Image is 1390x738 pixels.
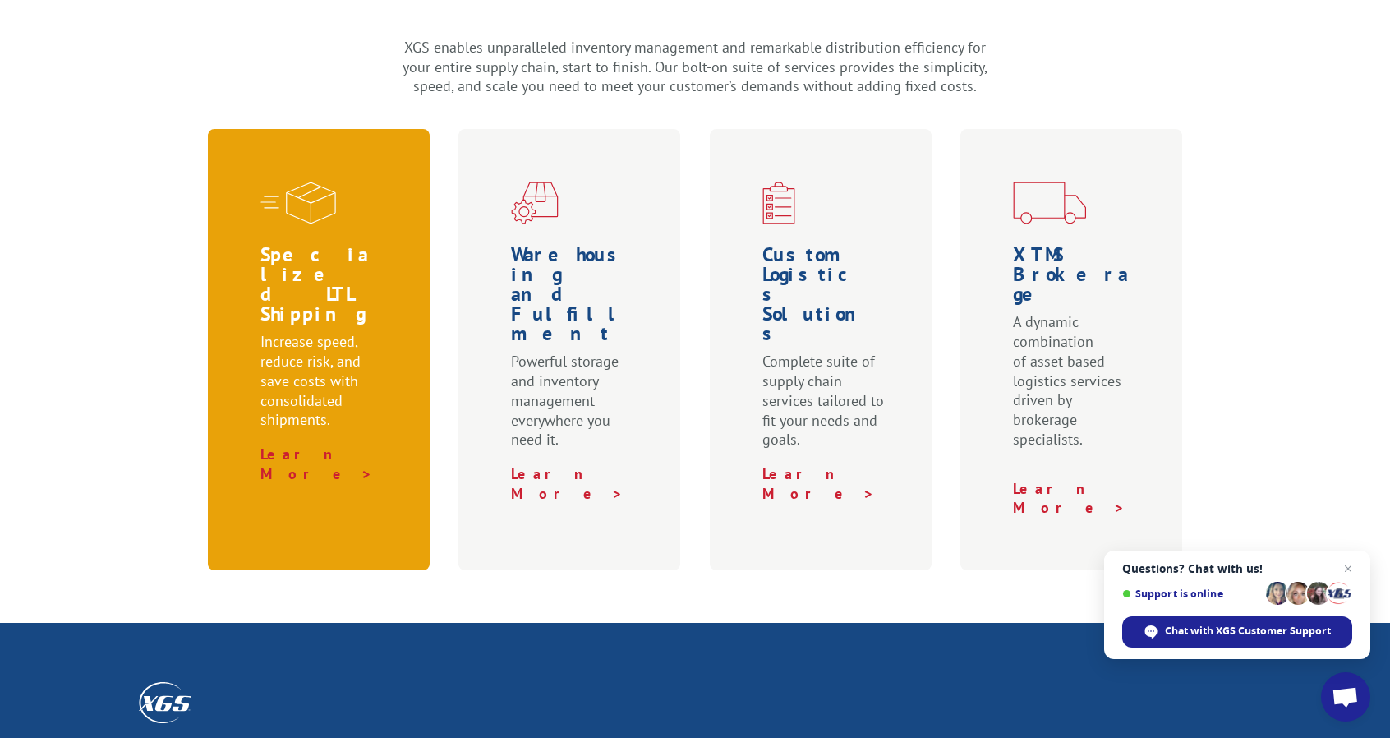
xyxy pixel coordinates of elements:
div: Chat with XGS Customer Support [1122,616,1352,648]
span: Support is online [1122,588,1260,600]
img: xgs-icon-warehouseing-cutting-fulfillment-red [511,182,559,224]
img: xgs-icon-transportation-forms-red [1013,182,1086,224]
div: Open chat [1321,672,1370,722]
a: Learn More > [1013,479,1125,518]
img: XGS_Logos_ALL_2024_All_White [139,682,191,722]
img: xgs-icon-specialized-ltl-red [260,182,336,224]
p: XGS enables unparalleled inventory management and remarkable distribution efficiency for your ent... [399,38,991,96]
img: xgs-icon-custom-logistics-solutions-red [762,182,795,224]
a: Learn More > [260,445,373,483]
a: Learn More > [511,464,624,503]
h1: XTMS Brokerage [1013,245,1136,312]
h1: Custom Logistics Solutions [762,245,886,352]
p: Powerful storage and inventory management everywhere you need it. [511,352,634,464]
h1: Specialized LTL Shipping [260,245,384,332]
p: Increase speed, reduce risk, and save costs with consolidated shipments. [260,332,384,445]
h1: Warehousing and Fulfillment [511,245,634,352]
span: Questions? Chat with us! [1122,562,1352,575]
span: Close chat [1338,559,1358,579]
span: Chat with XGS Customer Support [1165,624,1331,639]
a: Learn More > [762,464,875,503]
p: A dynamic combination of asset-based logistics services driven by brokerage specialists. [1013,312,1136,464]
p: Complete suite of supply chain services tailored to fit your needs and goals. [762,352,886,464]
